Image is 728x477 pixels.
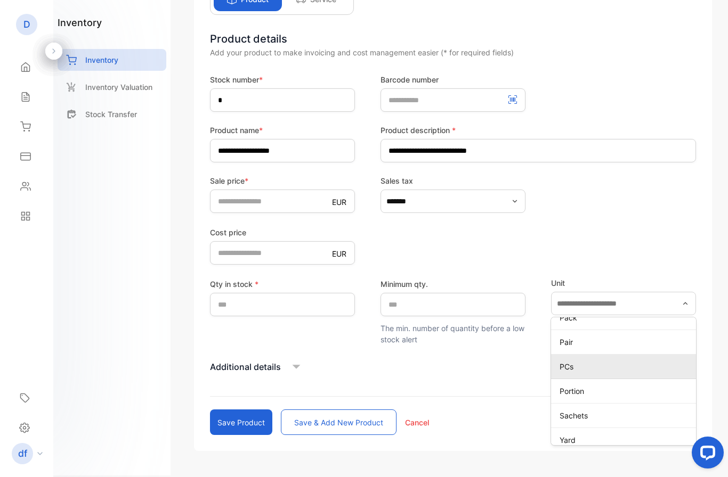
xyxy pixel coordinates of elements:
[58,15,102,30] h1: inventory
[18,447,27,460] p: df
[381,175,525,186] label: Sales tax
[560,434,692,446] p: Yard
[210,47,696,58] div: Add your product to make invoicing and cost management easier (* for required fields)
[85,81,152,93] p: Inventory Valuation
[381,74,525,85] label: Barcode number
[560,385,692,397] p: Portion
[58,49,166,71] a: Inventory
[58,76,166,98] a: Inventory Valuation
[332,248,346,259] p: EUR
[210,31,696,47] div: Product details
[210,227,355,238] label: Cost price
[85,109,137,120] p: Stock Transfer
[551,277,696,289] label: Unit
[381,125,696,136] label: Product description
[683,432,728,477] iframe: LiveChat chat widget
[23,18,30,31] p: D
[210,74,355,85] label: Stock number
[405,417,429,428] p: Cancel
[210,360,281,373] p: Additional details
[281,409,397,435] button: Save & add new product
[85,54,118,65] p: Inventory
[210,409,272,435] button: Save product
[332,196,346,208] p: EUR
[210,125,355,136] label: Product name
[560,361,692,372] p: PCs
[210,175,355,186] label: Sale price
[560,312,692,323] p: Pack
[381,323,525,345] p: The min. number of quantity before a low stock alert
[210,278,355,290] label: Qty in stock
[58,103,166,125] a: Stock Transfer
[560,336,692,348] p: Pair
[381,278,525,290] label: Minimum qty.
[560,410,692,421] p: Sachets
